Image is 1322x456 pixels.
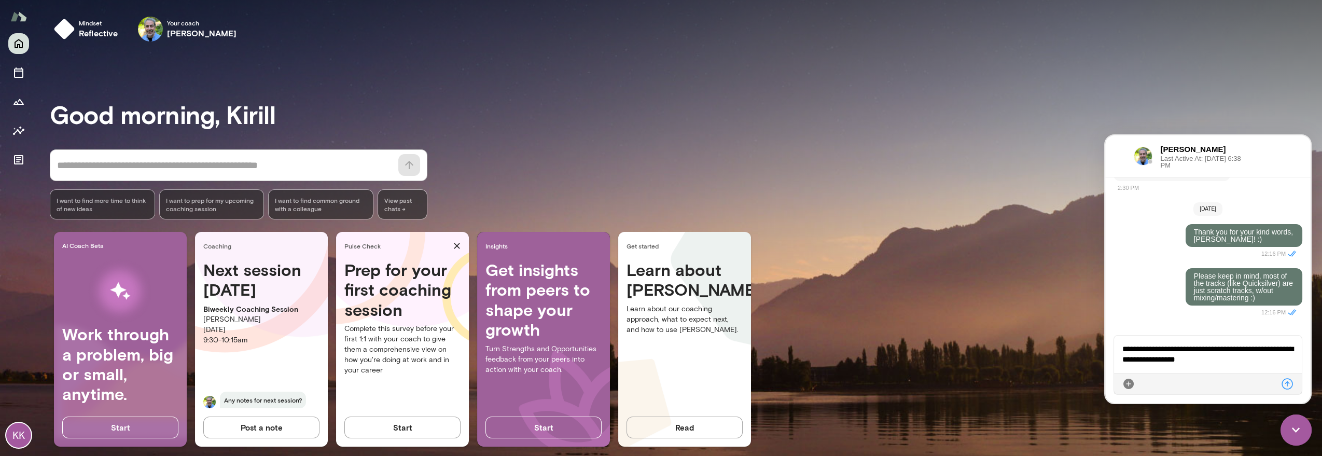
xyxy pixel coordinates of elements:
[203,260,319,300] h4: Next session [DATE]
[8,62,29,83] button: Sessions
[627,304,743,335] p: Learn about our coaching approach, what to expect next, and how to use [PERSON_NAME].
[29,11,47,30] img: https://mento-space.nyc3.digitaloceanspaces.com/profiles/cld1rn856003v0qsadx5w5gs7.png
[344,242,449,250] span: Pulse Check
[55,20,137,33] span: Last Active At: [DATE] 6:38 PM
[166,196,258,213] span: I want to prep for my upcoming coaching session
[167,27,237,39] h6: [PERSON_NAME]
[627,260,743,300] h4: Learn about [PERSON_NAME]
[50,189,155,219] div: I want to find more time to think of new ideas
[203,325,319,335] p: [DATE]
[8,91,29,112] button: Growth Plan
[203,304,319,314] p: Biweekly Coaching Session
[55,8,137,20] h6: [PERSON_NAME]
[176,242,188,255] div: Send Message
[180,112,193,125] i: Seen
[167,19,237,27] span: Your coach
[6,423,31,448] div: KK
[156,174,180,180] span: 12:16 PM
[57,196,148,213] span: I want to find more time to think of new ideas
[54,19,75,39] img: mindset
[220,392,306,408] span: Any notes for next session?
[485,344,602,375] p: Turn Strengths and Opportunities feedback from your peers into action with your coach.
[12,49,34,56] span: 2:30 PM
[17,242,30,255] div: Attach
[50,12,127,46] button: Mindsetreflective
[159,189,265,219] div: I want to prep for my upcoming coaching session
[344,417,461,438] button: Start
[88,67,117,80] span: [DATE]
[485,260,602,340] h4: Get insights from peers to shape your growth
[62,324,178,404] h4: Work through a problem, big or small, anytime.
[62,241,183,250] span: AI Coach Beta
[203,335,319,346] p: 9:30 - 10:15am
[203,417,319,438] button: Post a note
[485,417,602,438] button: Start
[8,33,29,54] button: Home
[485,242,606,250] span: Insights
[8,149,29,170] button: Documents
[180,171,193,183] i: Seen
[203,242,324,250] span: Coaching
[62,417,178,438] button: Start
[79,27,118,39] h6: reflective
[344,324,461,376] p: Complete this survey before your first 1:1 with your coach to give them a comprehensive view on h...
[50,100,1322,129] h3: Good morning, Kirill
[89,93,189,107] p: Thank you for your kind words, [PERSON_NAME]! :)
[627,417,743,438] button: Read
[378,189,427,219] span: View past chats ->
[131,12,244,46] div: Charles SilvestroYour coach[PERSON_NAME]
[344,260,461,320] h4: Prep for your first coaching session
[74,258,166,324] img: AI Workflows
[203,314,319,325] p: [PERSON_NAME]
[203,396,216,408] img: Charles
[89,137,189,166] p: Please keep in mind, most of the tracks (like Quicksilver) are just scratch tracks, w/out mixing/...
[79,19,118,27] span: Mindset
[138,17,163,42] img: Charles Silvestro
[627,242,747,250] span: Get started
[8,120,29,141] button: Insights
[275,196,367,213] span: I want to find common ground with a colleague
[156,115,180,121] span: 12:16 PM
[268,189,373,219] div: I want to find common ground with a colleague
[10,7,27,26] img: Mento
